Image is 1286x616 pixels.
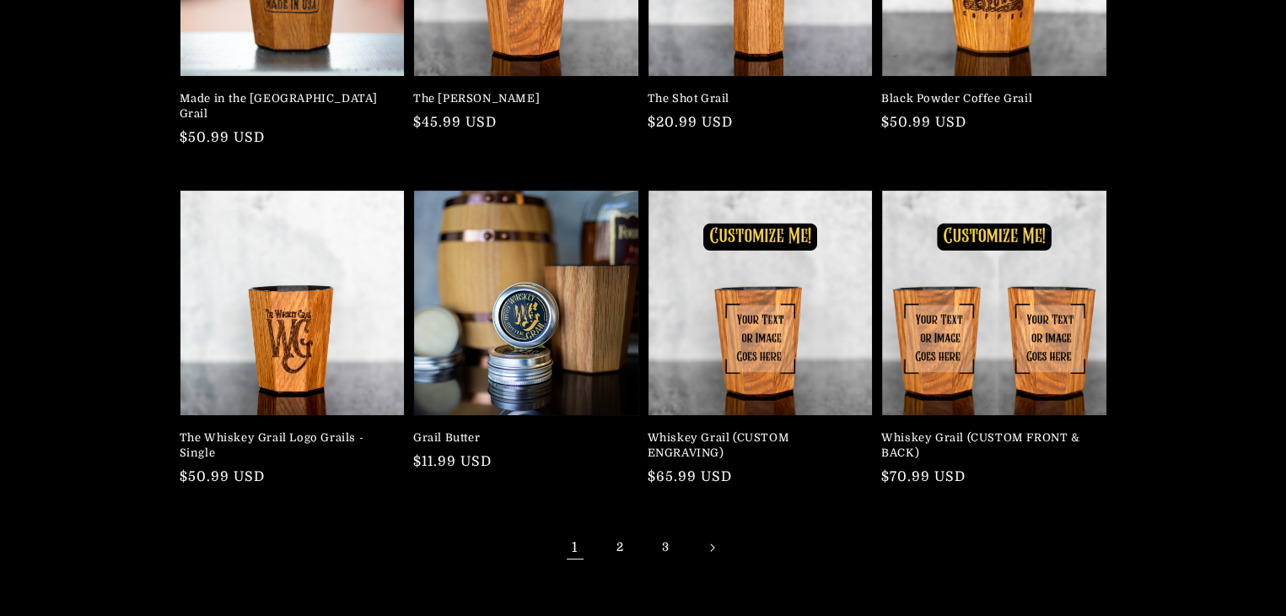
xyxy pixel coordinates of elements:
a: Made in the [GEOGRAPHIC_DATA] Grail [180,91,395,122]
a: Grail Butter [413,430,629,446]
a: Next page [693,529,730,566]
a: Page 3 [648,529,685,566]
a: The Whiskey Grail Logo Grails - Single [180,430,395,461]
a: Page 2 [602,529,639,566]
a: Black Powder Coffee Grail [881,91,1097,106]
nav: Pagination [180,529,1107,566]
a: The Shot Grail [648,91,864,106]
a: Whiskey Grail (CUSTOM FRONT & BACK) [881,430,1097,461]
a: Whiskey Grail (CUSTOM ENGRAVING) [648,430,864,461]
a: The [PERSON_NAME] [413,91,629,106]
span: Page 1 [557,529,594,566]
